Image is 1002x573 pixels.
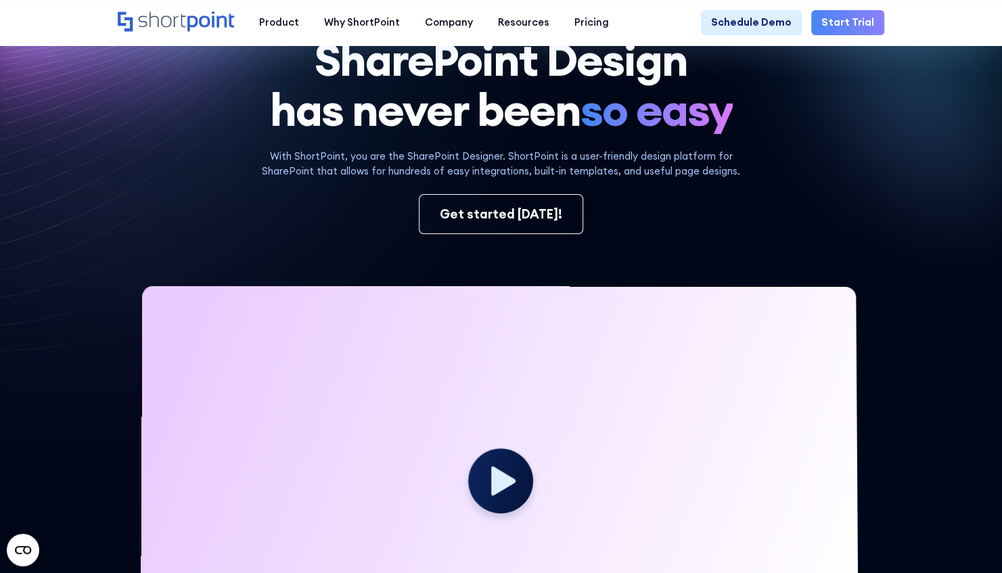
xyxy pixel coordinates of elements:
div: Company [425,15,473,30]
div: Product [259,15,299,30]
div: Pricing [574,15,609,30]
a: Resources [486,10,562,35]
a: Product [247,10,312,35]
a: Schedule Demo [701,10,802,35]
div: Resources [498,15,549,30]
button: Open CMP widget [7,534,39,566]
span: so easy [580,85,732,134]
a: Company [413,10,486,35]
div: Get started [DATE]! [440,205,562,224]
a: Get started [DATE]! [419,194,583,234]
a: Start Trial [811,10,884,35]
a: Home [118,12,234,33]
div: Why ShortPoint [324,15,400,30]
h1: SharePoint Design has never been [118,35,884,134]
a: Why ShortPoint [312,10,413,35]
p: With ShortPoint, you are the SharePoint Designer. ShortPoint is a user-friendly design platform f... [248,149,755,179]
a: Pricing [562,10,622,35]
iframe: Chat Widget [758,416,1002,573]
